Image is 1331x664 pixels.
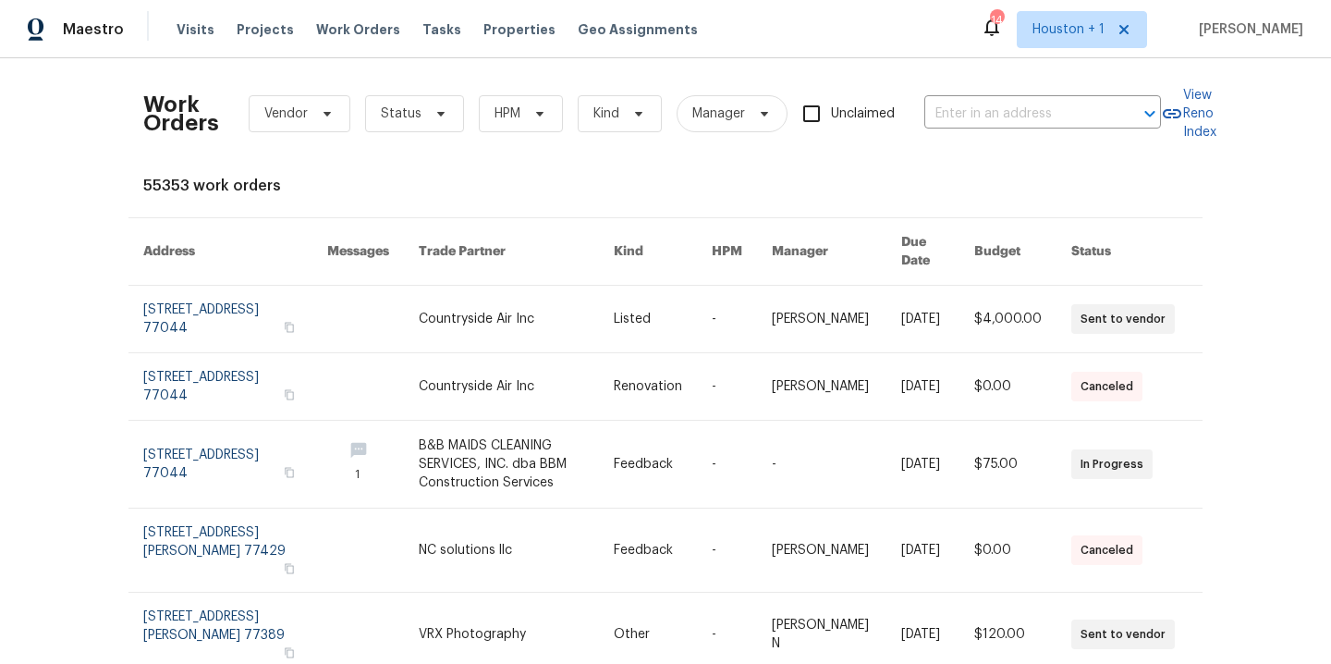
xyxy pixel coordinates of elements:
td: Countryside Air Inc [404,353,599,421]
span: [PERSON_NAME] [1191,20,1303,39]
td: - [697,353,757,421]
span: Properties [483,20,556,39]
span: Projects [237,20,294,39]
th: Kind [599,218,697,286]
span: Geo Assignments [578,20,698,39]
th: Trade Partner [404,218,599,286]
th: Manager [757,218,886,286]
span: Visits [177,20,214,39]
td: Feedback [599,509,697,593]
td: Countryside Air Inc [404,286,599,353]
span: Houston + 1 [1032,20,1105,39]
span: Vendor [264,105,308,123]
td: Listed [599,286,697,353]
td: B&B MAIDS CLEANING SERVICES, INC. dba BBM Construction Services [404,421,599,509]
h2: Work Orders [143,95,219,132]
div: 55353 work orders [143,177,1188,195]
td: - [757,421,886,509]
td: Feedback [599,421,697,509]
span: Unclaimed [831,105,895,124]
td: [PERSON_NAME] [757,353,886,421]
span: Work Orders [316,20,400,39]
td: [PERSON_NAME] [757,509,886,593]
th: Messages [312,218,404,286]
button: Copy Address [281,560,298,577]
button: Open [1137,101,1163,127]
td: - [697,286,757,353]
a: View Reno Index [1161,86,1216,141]
input: Enter in an address [924,100,1109,129]
button: Copy Address [281,645,298,661]
td: - [697,509,757,593]
button: Copy Address [281,387,298,403]
button: Copy Address [281,319,298,336]
th: Budget [959,218,1056,286]
td: NC solutions llc [404,509,599,593]
span: HPM [495,105,520,123]
span: Status [381,105,421,123]
td: - [697,421,757,509]
th: HPM [697,218,757,286]
td: Renovation [599,353,697,421]
button: Copy Address [281,464,298,481]
span: Kind [593,105,619,123]
span: Maestro [63,20,124,39]
th: Status [1056,218,1203,286]
div: 14 [990,11,1003,30]
span: Manager [692,105,745,123]
th: Address [128,218,312,286]
th: Due Date [886,218,959,286]
span: Tasks [422,23,461,36]
td: [PERSON_NAME] [757,286,886,353]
